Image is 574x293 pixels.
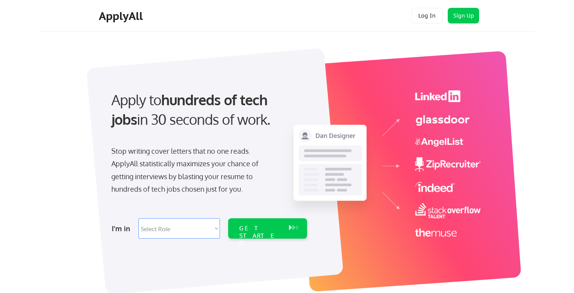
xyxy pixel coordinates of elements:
div: I'm in [112,222,134,235]
button: Sign Up [448,8,479,23]
div: GET STARTED [239,225,281,247]
div: Stop writing cover letters that no one reads. ApplyAll statistically maximizes your chance of get... [111,145,272,196]
strong: hundreds of tech jobs [111,91,271,128]
div: ApplyAll [99,9,145,23]
button: Log In [411,8,443,23]
div: Apply to in 30 seconds of work. [111,90,304,129]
